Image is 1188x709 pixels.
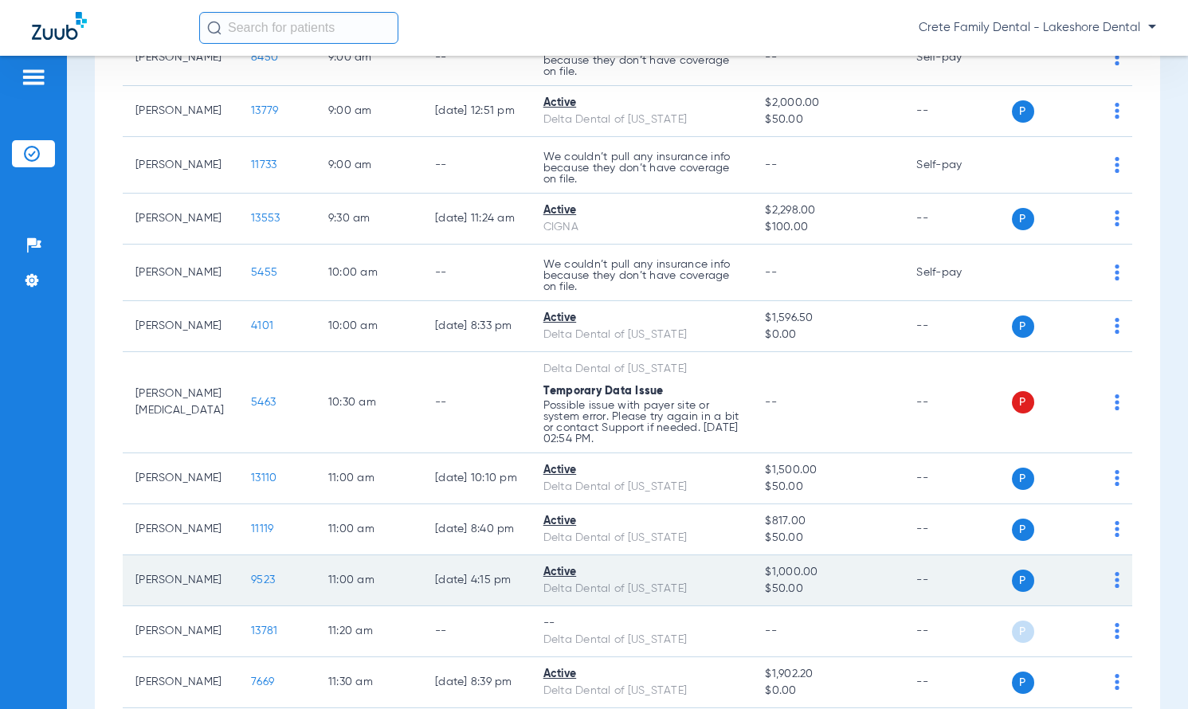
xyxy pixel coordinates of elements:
td: Self-pay [904,245,1011,301]
iframe: Chat Widget [1108,633,1188,709]
td: 11:20 AM [316,606,422,657]
td: -- [904,555,1011,606]
img: group-dot-blue.svg [1115,521,1119,537]
span: $1,902.20 [765,666,891,683]
div: Active [543,310,740,327]
span: $50.00 [765,530,891,546]
td: 11:00 AM [316,555,422,606]
td: 11:00 AM [316,504,422,555]
td: -- [422,606,531,657]
img: group-dot-blue.svg [1115,103,1119,119]
div: Active [543,462,740,479]
td: 10:00 AM [316,245,422,301]
td: -- [422,245,531,301]
span: 11733 [251,159,276,170]
span: Crete Family Dental - Lakeshore Dental [919,20,1156,36]
td: [PERSON_NAME] [123,657,238,708]
span: $0.00 [765,327,891,343]
span: P [1012,391,1034,413]
img: Search Icon [207,21,222,35]
span: P [1012,468,1034,490]
div: -- [543,615,740,632]
div: Delta Dental of [US_STATE] [543,632,740,648]
span: $50.00 [765,112,891,128]
span: 11119 [251,523,273,535]
td: 9:30 AM [316,194,422,245]
td: -- [904,194,1011,245]
td: [PERSON_NAME][MEDICAL_DATA] [123,352,238,453]
td: [DATE] 11:24 AM [422,194,531,245]
td: -- [904,504,1011,555]
img: group-dot-blue.svg [1115,318,1119,334]
span: $1,000.00 [765,564,891,581]
span: P [1012,672,1034,694]
td: [DATE] 8:33 PM [422,301,531,352]
div: Delta Dental of [US_STATE] [543,479,740,496]
td: [PERSON_NAME] [123,245,238,301]
div: Active [543,202,740,219]
span: 13779 [251,105,278,116]
td: 9:00 AM [316,86,422,137]
div: Delta Dental of [US_STATE] [543,530,740,546]
span: Temporary Data Issue [543,386,664,397]
td: -- [904,606,1011,657]
td: -- [904,352,1011,453]
td: [PERSON_NAME] [123,453,238,504]
div: Active [543,564,740,581]
td: 11:00 AM [316,453,422,504]
p: We couldn’t pull any insurance info because they don’t have coverage on file. [543,151,740,185]
span: 7669 [251,676,274,687]
span: 13553 [251,213,280,224]
span: 9523 [251,574,275,586]
td: [DATE] 4:15 PM [422,555,531,606]
input: Search for patients [199,12,398,44]
td: -- [904,86,1011,137]
span: $50.00 [765,479,891,496]
span: P [1012,315,1034,338]
td: 9:00 AM [316,29,422,86]
img: group-dot-blue.svg [1115,470,1119,486]
img: group-dot-blue.svg [1115,264,1119,280]
td: 9:00 AM [316,137,422,194]
img: group-dot-blue.svg [1115,49,1119,65]
td: [PERSON_NAME] [123,504,238,555]
td: [DATE] 12:51 PM [422,86,531,137]
div: Delta Dental of [US_STATE] [543,581,740,597]
td: [PERSON_NAME] [123,137,238,194]
span: -- [765,159,777,170]
span: $100.00 [765,219,891,236]
td: 10:00 AM [316,301,422,352]
span: $817.00 [765,513,891,530]
img: hamburger-icon [21,68,46,87]
span: $1,596.50 [765,310,891,327]
span: 4101 [251,320,273,331]
span: 8450 [251,52,278,63]
img: Zuub Logo [32,12,87,40]
span: P [1012,519,1034,541]
span: 5455 [251,267,277,278]
td: [DATE] 8:39 PM [422,657,531,708]
div: Active [543,95,740,112]
td: -- [904,301,1011,352]
td: [PERSON_NAME] [123,194,238,245]
span: 13781 [251,625,277,637]
td: -- [422,137,531,194]
span: -- [765,397,777,408]
img: group-dot-blue.svg [1115,157,1119,173]
span: $50.00 [765,581,891,597]
span: $1,500.00 [765,462,891,479]
td: [PERSON_NAME] [123,29,238,86]
img: group-dot-blue.svg [1115,623,1119,639]
td: [PERSON_NAME] [123,606,238,657]
img: group-dot-blue.svg [1115,394,1119,410]
td: 11:30 AM [316,657,422,708]
td: [PERSON_NAME] [123,86,238,137]
div: Delta Dental of [US_STATE] [543,683,740,699]
span: 5463 [251,397,276,408]
div: Delta Dental of [US_STATE] [543,327,740,343]
img: group-dot-blue.svg [1115,210,1119,226]
div: CIGNA [543,219,740,236]
td: -- [422,29,531,86]
td: Self-pay [904,137,1011,194]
